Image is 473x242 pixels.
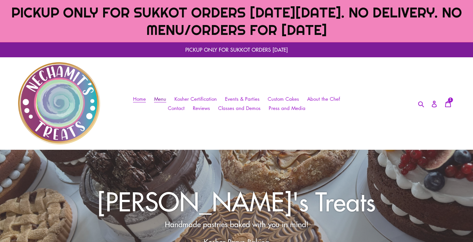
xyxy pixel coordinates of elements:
span: Home [133,95,146,102]
span: Menu [154,95,166,102]
a: Menu [151,94,169,104]
a: Classes and Demos [215,103,264,113]
span: Contact [168,105,185,112]
h2: [PERSON_NAME]'s Treats [57,186,416,216]
span: PICKUP ONLY FOR SUKKOT ORDERS [DATE][DATE]. NO DELIVERY. NO MENU/ORDERS FOR [DATE] [11,4,462,39]
span: Classes and Demos [218,105,260,112]
p: Handmade pastries baked with you in mind! [102,219,371,230]
a: Kosher Certification [171,94,220,104]
a: Home [130,94,149,104]
a: Contact [165,103,188,113]
a: Events & Parties [222,94,263,104]
span: Reviews [193,105,210,112]
a: Reviews [190,103,213,113]
a: About the Chef [304,94,343,104]
a: Custom Cakes [264,94,302,104]
span: Custom Cakes [268,95,299,102]
span: 1 [449,98,451,101]
span: Kosher Certification [174,95,217,102]
span: About the Chef [307,95,340,102]
span: Press and Media [269,105,305,112]
img: Nechamit&#39;s Treats [18,62,100,145]
span: Events & Parties [225,95,259,102]
a: 1 [441,96,455,110]
a: Press and Media [265,103,309,113]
